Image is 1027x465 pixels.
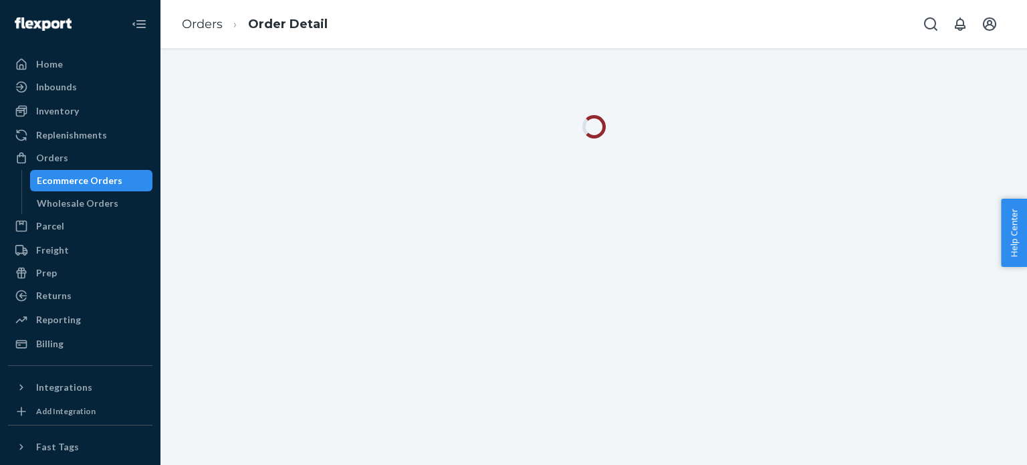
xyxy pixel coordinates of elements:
[36,244,69,257] div: Freight
[248,17,328,31] a: Order Detail
[36,381,92,394] div: Integrations
[8,124,152,146] a: Replenishments
[36,337,64,351] div: Billing
[36,405,96,417] div: Add Integration
[947,11,974,37] button: Open notifications
[36,151,68,165] div: Orders
[8,285,152,306] a: Returns
[8,76,152,98] a: Inbounds
[36,58,63,71] div: Home
[171,5,338,44] ol: breadcrumbs
[126,11,152,37] button: Close Navigation
[182,17,223,31] a: Orders
[8,100,152,122] a: Inventory
[37,197,118,210] div: Wholesale Orders
[8,333,152,355] a: Billing
[8,147,152,169] a: Orders
[917,11,944,37] button: Open Search Box
[36,266,57,280] div: Prep
[8,262,152,284] a: Prep
[15,17,72,31] img: Flexport logo
[8,309,152,331] a: Reporting
[8,436,152,458] button: Fast Tags
[8,54,152,75] a: Home
[36,440,79,454] div: Fast Tags
[36,289,72,302] div: Returns
[30,170,153,191] a: Ecommerce Orders
[1001,199,1027,267] button: Help Center
[36,128,107,142] div: Replenishments
[36,219,64,233] div: Parcel
[8,215,152,237] a: Parcel
[976,11,1003,37] button: Open account menu
[36,80,77,94] div: Inbounds
[8,240,152,261] a: Freight
[30,193,153,214] a: Wholesale Orders
[36,104,79,118] div: Inventory
[8,377,152,398] button: Integrations
[8,403,152,420] a: Add Integration
[37,174,122,187] div: Ecommerce Orders
[36,313,81,327] div: Reporting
